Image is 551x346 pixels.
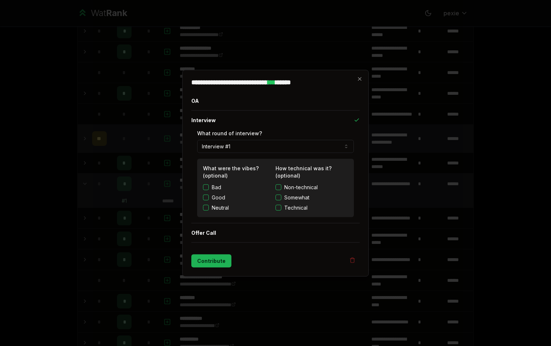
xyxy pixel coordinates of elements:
button: Technical [275,205,281,210]
button: Somewhat [275,194,281,200]
span: Technical [284,204,308,211]
button: Interview [191,110,360,129]
label: How technical was it? (optional) [275,165,332,178]
div: Interview [191,129,360,223]
label: What were the vibes? (optional) [203,165,259,178]
button: OA [191,91,360,110]
button: Offer Call [191,223,360,242]
button: Contribute [191,254,231,267]
span: Non-technical [284,183,318,191]
label: Neutral [212,204,229,211]
label: Good [212,194,225,201]
label: What round of interview? [197,130,262,136]
label: Bad [212,183,221,191]
button: Non-technical [275,184,281,190]
span: Somewhat [284,194,309,201]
